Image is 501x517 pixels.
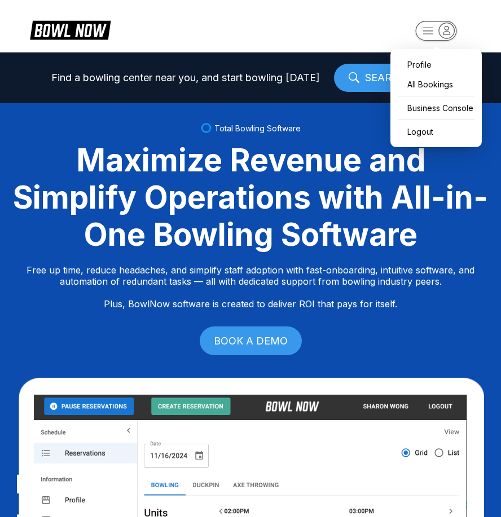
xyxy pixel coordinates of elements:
a: Business Console [396,98,476,118]
span: Total Bowling Software [214,123,301,133]
a: All Bookings [396,74,476,94]
a: SEARCH NOW [334,64,450,92]
div: Maximize Revenue and Simplify Operations with All-in-One Bowling Software [11,142,490,253]
p: Free up time, reduce headaches, and simplify staff adoption with fast-onboarding, intuitive softw... [27,264,474,310]
button: Logout [396,122,476,142]
a: BOOK A DEMO [200,326,302,355]
span: Find a bowling center near you, and start bowling [DATE] [51,72,320,83]
a: Profile [396,55,476,74]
